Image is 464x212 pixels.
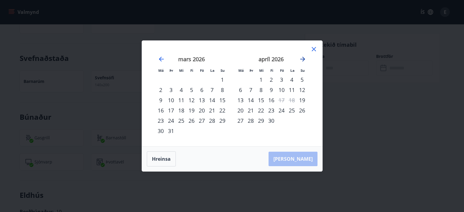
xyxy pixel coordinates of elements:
[266,115,276,126] div: 30
[169,68,173,73] small: Þr
[256,105,266,115] td: Choose miðvikudagur, 22. apríl 2026 as your check-in date. It’s available.
[166,95,176,105] div: 10
[287,85,297,95] td: Choose laugardagur, 11. apríl 2026 as your check-in date. It’s available.
[287,74,297,85] div: 4
[217,85,227,95] div: 8
[207,115,217,126] div: 28
[266,74,276,85] div: 2
[176,85,186,95] div: 4
[197,85,207,95] td: Choose föstudagur, 6. mars 2026 as your check-in date. It’s available.
[235,115,246,126] td: Choose mánudagur, 27. apríl 2026 as your check-in date. It’s available.
[186,95,197,105] td: Choose fimmtudagur, 12. mars 2026 as your check-in date. It’s available.
[266,105,276,115] div: 23
[186,115,197,126] td: Choose fimmtudagur, 26. mars 2026 as your check-in date. It’s available.
[166,126,176,136] td: Choose þriðjudagur, 31. mars 2026 as your check-in date. It’s available.
[158,68,164,73] small: Má
[297,74,307,85] div: 5
[256,74,266,85] div: 1
[297,85,307,95] td: Choose sunnudagur, 12. apríl 2026 as your check-in date. It’s available.
[156,115,166,126] div: 23
[297,95,307,105] td: Choose sunnudagur, 19. apríl 2026 as your check-in date. It’s available.
[297,85,307,95] div: 12
[207,85,217,95] td: Choose laugardagur, 7. mars 2026 as your check-in date. It’s available.
[179,68,184,73] small: Mi
[176,95,186,105] div: 11
[287,95,297,105] td: Not available. laugardagur, 18. apríl 2026
[176,105,186,115] div: 18
[207,105,217,115] td: Choose laugardagur, 21. mars 2026 as your check-in date. It’s available.
[256,95,266,105] div: 15
[166,115,176,126] div: 24
[266,105,276,115] td: Choose fimmtudagur, 23. apríl 2026 as your check-in date. It’s available.
[259,55,284,63] strong: apríl 2026
[166,95,176,105] td: Choose þriðjudagur, 10. mars 2026 as your check-in date. It’s available.
[246,105,256,115] div: 21
[156,126,166,136] div: 30
[246,115,256,126] div: 28
[166,85,176,95] td: Choose þriðjudagur, 3. mars 2026 as your check-in date. It’s available.
[166,85,176,95] div: 3
[246,115,256,126] td: Choose þriðjudagur, 28. apríl 2026 as your check-in date. It’s available.
[158,55,165,63] div: Move backward to switch to the previous month.
[156,85,166,95] div: 2
[235,115,246,126] div: 27
[276,105,287,115] td: Choose föstudagur, 24. apríl 2026 as your check-in date. It’s available.
[256,74,266,85] td: Choose miðvikudagur, 1. apríl 2026 as your check-in date. It’s available.
[190,68,193,73] small: Fi
[246,105,256,115] td: Choose þriðjudagur, 21. apríl 2026 as your check-in date. It’s available.
[176,105,186,115] td: Choose miðvikudagur, 18. mars 2026 as your check-in date. It’s available.
[176,85,186,95] td: Choose miðvikudagur, 4. mars 2026 as your check-in date. It’s available.
[147,151,176,166] button: Hreinsa
[166,115,176,126] td: Choose þriðjudagur, 24. mars 2026 as your check-in date. It’s available.
[156,95,166,105] div: 9
[276,74,287,85] td: Choose föstudagur, 3. apríl 2026 as your check-in date. It’s available.
[290,68,295,73] small: La
[217,95,227,105] div: 15
[217,85,227,95] td: Choose sunnudagur, 8. mars 2026 as your check-in date. It’s available.
[297,74,307,85] td: Choose sunnudagur, 5. apríl 2026 as your check-in date. It’s available.
[176,115,186,126] div: 25
[270,68,273,73] small: Fi
[235,95,246,105] div: 13
[287,85,297,95] div: 11
[166,126,176,136] div: 31
[297,95,307,105] div: Aðeins innritun í boði
[276,85,287,95] div: 10
[276,105,287,115] div: 24
[197,85,207,95] div: 6
[207,115,217,126] td: Choose laugardagur, 28. mars 2026 as your check-in date. It’s available.
[297,105,307,115] div: 26
[186,105,197,115] div: 19
[246,95,256,105] div: 14
[256,85,266,95] div: 8
[266,95,276,105] td: Choose fimmtudagur, 16. apríl 2026 as your check-in date. It’s available.
[217,95,227,105] td: Choose sunnudagur, 15. mars 2026 as your check-in date. It’s available.
[186,85,197,95] td: Choose fimmtudagur, 5. mars 2026 as your check-in date. It’s available.
[266,115,276,126] td: Choose fimmtudagur, 30. apríl 2026 as your check-in date. It’s available.
[276,95,287,105] div: Aðeins útritun í boði
[259,68,264,73] small: Mi
[156,105,166,115] div: 16
[235,95,246,105] td: Choose mánudagur, 13. apríl 2026 as your check-in date. It’s available.
[246,85,256,95] td: Choose þriðjudagur, 7. apríl 2026 as your check-in date. It’s available.
[256,85,266,95] td: Choose miðvikudagur, 8. apríl 2026 as your check-in date. It’s available.
[156,115,166,126] td: Choose mánudagur, 23. mars 2026 as your check-in date. It’s available.
[176,115,186,126] td: Choose miðvikudagur, 25. mars 2026 as your check-in date. It’s available.
[207,95,217,105] td: Choose laugardagur, 14. mars 2026 as your check-in date. It’s available.
[287,105,297,115] div: 25
[197,105,207,115] td: Choose föstudagur, 20. mars 2026 as your check-in date. It’s available.
[156,105,166,115] td: Choose mánudagur, 16. mars 2026 as your check-in date. It’s available.
[186,115,197,126] div: 26
[246,95,256,105] td: Choose þriðjudagur, 14. apríl 2026 as your check-in date. It’s available.
[235,85,246,95] div: 6
[156,95,166,105] td: Choose mánudagur, 9. mars 2026 as your check-in date. It’s available.
[217,105,227,115] td: Choose sunnudagur, 22. mars 2026 as your check-in date. It’s available.
[186,85,197,95] div: 5
[166,105,176,115] td: Choose þriðjudagur, 17. mars 2026 as your check-in date. It’s available.
[280,68,284,73] small: Fö
[178,55,205,63] strong: mars 2026
[156,85,166,95] td: Choose mánudagur, 2. mars 2026 as your check-in date. It’s available.
[235,85,246,95] td: Choose mánudagur, 6. apríl 2026 as your check-in date. It’s available.
[217,74,227,85] td: Choose sunnudagur, 1. mars 2026 as your check-in date. It’s available.
[221,68,225,73] small: Su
